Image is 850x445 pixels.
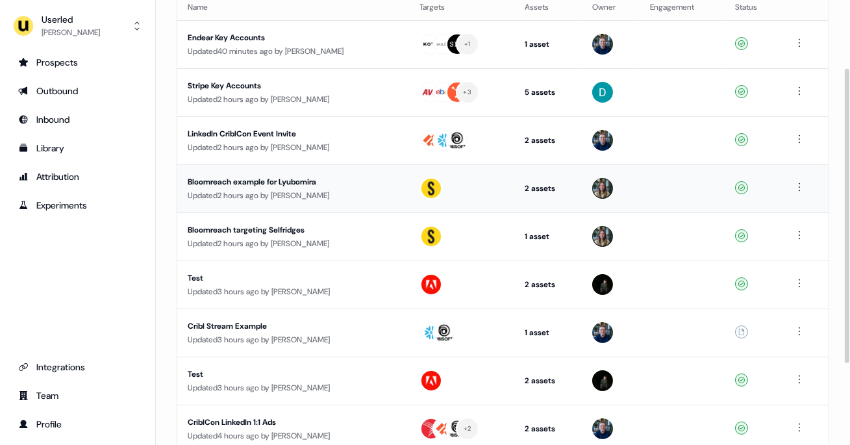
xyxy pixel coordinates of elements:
div: Test [188,368,399,381]
a: Go to integrations [10,357,145,377]
div: Updated 2 hours ago by [PERSON_NAME] [188,237,399,250]
div: Cribl Stream Example [188,320,399,333]
div: + 2 [464,423,471,435]
div: [PERSON_NAME] [42,26,100,39]
div: Test [188,272,399,285]
img: Henry [592,274,613,295]
div: Bloomreach example for Lyubomira [188,175,399,188]
div: 1 asset [525,230,571,243]
a: Go to prospects [10,52,145,73]
div: 2 assets [525,422,571,435]
a: Go to outbound experience [10,81,145,101]
img: James [592,322,613,343]
div: Updated 3 hours ago by [PERSON_NAME] [188,381,399,394]
div: LinkedIn CriblCon Event Invite [188,127,399,140]
button: Userled[PERSON_NAME] [10,10,145,42]
div: 2 assets [525,134,571,147]
div: Updated 4 hours ago by [PERSON_NAME] [188,429,399,442]
div: CriblCon LinkedIn 1:1 Ads [188,416,399,429]
div: 2 assets [525,374,571,387]
div: Library [18,142,137,155]
a: Go to attribution [10,166,145,187]
div: Integrations [18,361,137,374]
div: 1 asset [525,38,571,51]
div: Attribution [18,170,137,183]
div: Bloomreach targeting Selfridges [188,223,399,236]
div: Updated 3 hours ago by [PERSON_NAME] [188,285,399,298]
div: 1 asset [525,326,571,339]
div: Userled [42,13,100,26]
div: + 3 [463,86,471,98]
div: Updated 2 hours ago by [PERSON_NAME] [188,141,399,154]
a: Go to Inbound [10,109,145,130]
div: 2 assets [525,182,571,195]
div: Experiments [18,199,137,212]
div: Profile [18,418,137,431]
img: James [592,34,613,55]
div: Outbound [18,84,137,97]
div: Updated 40 minutes ago by [PERSON_NAME] [188,45,399,58]
div: Updated 2 hours ago by [PERSON_NAME] [188,93,399,106]
img: James [592,130,613,151]
a: Go to templates [10,138,145,159]
img: Charlotte [592,178,613,199]
a: Go to profile [10,414,145,435]
a: Go to experiments [10,195,145,216]
div: Endear Key Accounts [188,31,399,44]
div: 5 assets [525,86,571,99]
img: James [592,418,613,439]
div: Updated 2 hours ago by [PERSON_NAME] [188,189,399,202]
a: Go to team [10,385,145,406]
img: Charlotte [592,226,613,247]
img: Henry [592,370,613,391]
div: Team [18,389,137,402]
img: David [592,82,613,103]
div: Updated 3 hours ago by [PERSON_NAME] [188,333,399,346]
div: Stripe Key Accounts [188,79,399,92]
div: 2 assets [525,278,571,291]
div: Prospects [18,56,137,69]
div: + 1 [464,38,471,50]
div: Inbound [18,113,137,126]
